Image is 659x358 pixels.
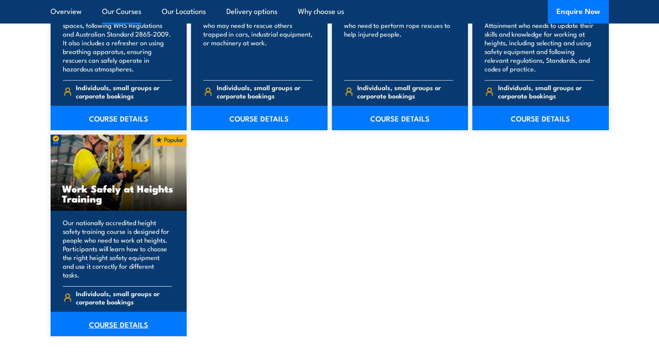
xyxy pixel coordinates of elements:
a: COURSE DETAILS [472,106,609,130]
span: Individuals, small groups or corporate bookings [357,83,453,100]
p: Our nationally accredited height safety training course is designed for people who need to work a... [63,218,172,279]
p: This refresher course is for anyone with a current Statement of Attainment who needs to update th... [485,3,594,73]
span: Individuals, small groups or corporate bookings [76,83,172,100]
span: Individuals, small groups or corporate bookings [76,289,172,306]
a: COURSE DETAILS [332,106,468,130]
a: COURSE DETAILS [191,106,328,130]
p: Our nationally accredited Vertical Rescue Training Course is for those who need to perform rope r... [344,3,454,73]
p: Our nationally accredited Road Crash Rescue training course is for people who may need to rescue ... [203,3,313,73]
span: Individuals, small groups or corporate bookings [217,83,313,100]
p: This course teaches your team how to safely rescue people from confined spaces, following WHS Reg... [63,3,172,73]
a: COURSE DETAILS [51,312,187,336]
a: COURSE DETAILS [51,106,187,130]
h3: Work Safely at Heights Training [62,183,176,203]
span: Individuals, small groups or corporate bookings [498,83,594,100]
